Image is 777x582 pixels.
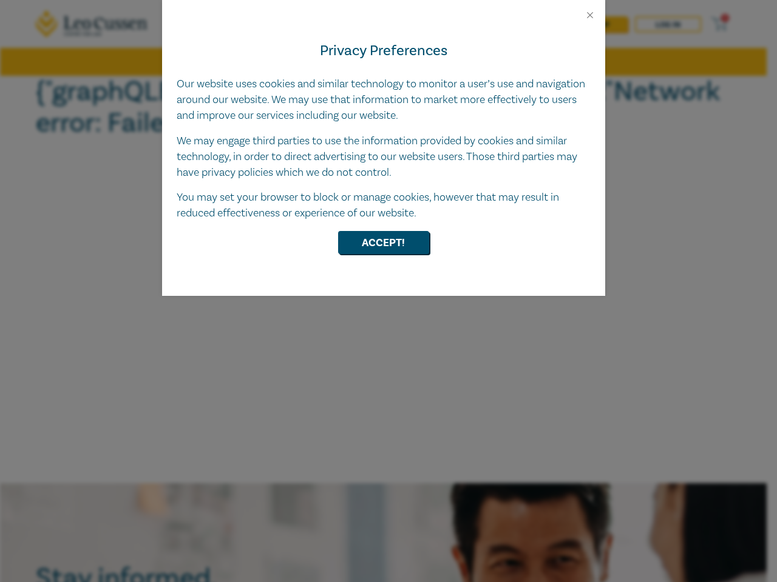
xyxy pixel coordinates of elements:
p: Our website uses cookies and similar technology to monitor a user’s use and navigation around our... [177,76,591,124]
button: Accept! [338,231,429,254]
p: We may engage third parties to use the information provided by cookies and similar technology, in... [177,133,591,181]
h4: Privacy Preferences [177,40,591,62]
button: Close [585,10,595,21]
p: You may set your browser to block or manage cookies, however that may result in reduced effective... [177,190,591,221]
